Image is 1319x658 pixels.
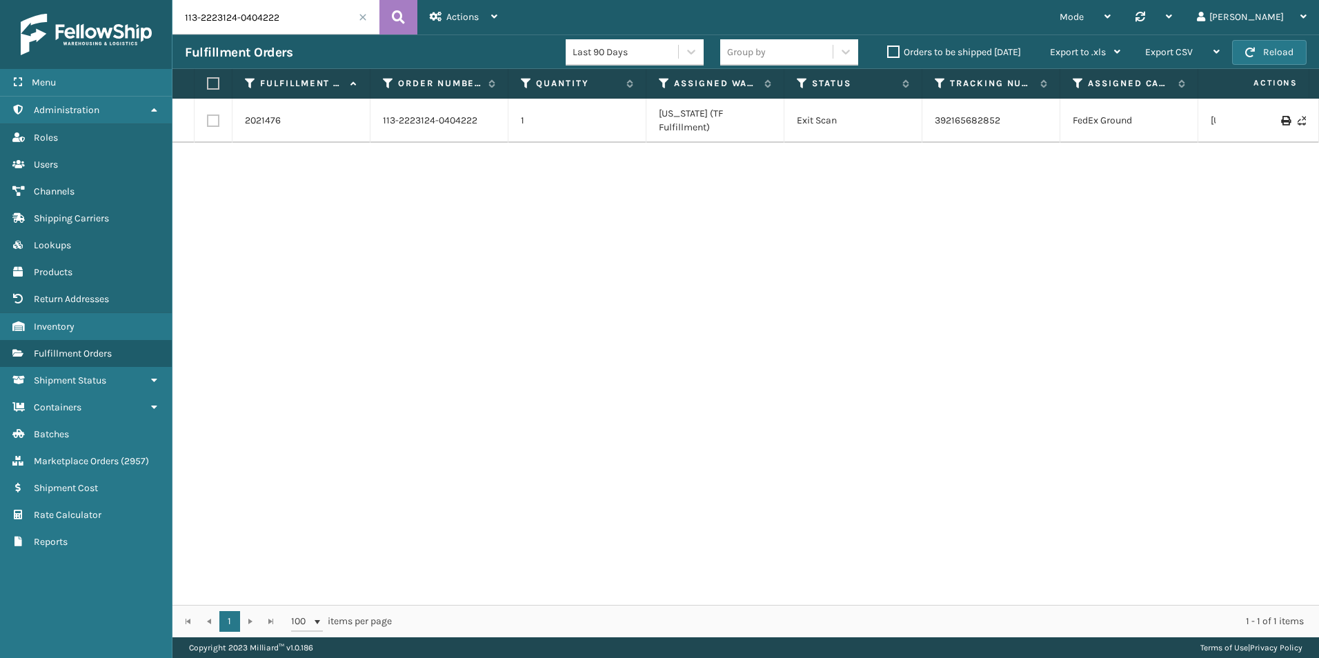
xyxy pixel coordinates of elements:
[1060,99,1198,143] td: FedEx Ground
[32,77,56,88] span: Menu
[646,99,784,143] td: [US_STATE] (TF Fulfillment)
[935,114,1000,126] a: 392165682852
[34,321,75,332] span: Inventory
[1050,46,1106,58] span: Export to .xls
[1060,11,1084,23] span: Mode
[21,14,152,55] img: logo
[812,77,895,90] label: Status
[536,77,619,90] label: Quantity
[674,77,757,90] label: Assigned Warehouse
[34,266,72,278] span: Products
[291,615,312,628] span: 100
[185,44,292,61] h3: Fulfillment Orders
[34,293,109,305] span: Return Addresses
[219,611,240,632] a: 1
[573,45,680,59] div: Last 90 Days
[34,509,101,521] span: Rate Calculator
[34,401,81,413] span: Containers
[34,132,58,143] span: Roles
[34,159,58,170] span: Users
[34,239,71,251] span: Lookups
[508,99,646,143] td: 1
[34,428,69,440] span: Batches
[784,99,922,143] td: Exit Scan
[1281,116,1289,126] i: Print Label
[34,212,109,224] span: Shipping Carriers
[121,455,149,467] span: ( 2957 )
[727,45,766,59] div: Group by
[34,186,75,197] span: Channels
[34,104,99,116] span: Administration
[189,637,313,658] p: Copyright 2023 Milliard™ v 1.0.186
[1298,116,1306,126] i: Never Shipped
[950,77,1033,90] label: Tracking Number
[34,455,119,467] span: Marketplace Orders
[446,11,479,23] span: Actions
[1232,40,1307,65] button: Reload
[1210,72,1306,94] span: Actions
[245,114,281,128] a: 2021476
[34,375,106,386] span: Shipment Status
[260,77,344,90] label: Fulfillment Order Id
[411,615,1304,628] div: 1 - 1 of 1 items
[383,114,477,128] a: 113-2223124-0404222
[34,536,68,548] span: Reports
[34,348,112,359] span: Fulfillment Orders
[1250,643,1302,652] a: Privacy Policy
[1200,637,1302,658] div: |
[34,482,98,494] span: Shipment Cost
[887,46,1021,58] label: Orders to be shipped [DATE]
[1145,46,1193,58] span: Export CSV
[1088,77,1171,90] label: Assigned Carrier Service
[1200,643,1248,652] a: Terms of Use
[291,611,392,632] span: items per page
[398,77,482,90] label: Order Number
